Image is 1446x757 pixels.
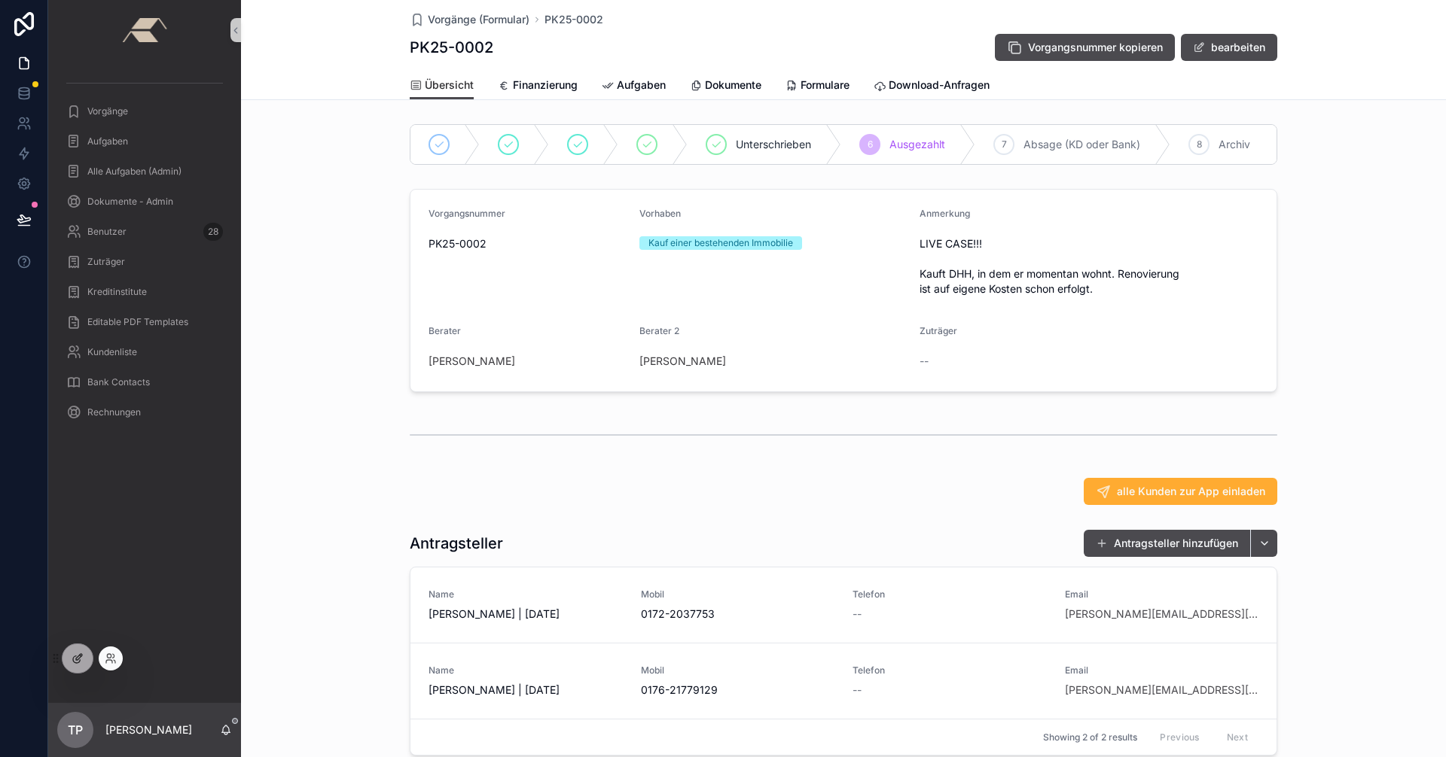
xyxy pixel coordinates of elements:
[874,71,990,102] a: Download-Anfragen
[853,664,1047,676] span: Telefon
[68,721,83,739] span: TP
[1084,530,1250,557] button: Antragsteller hinzufügen
[920,208,970,219] span: Anmerkung
[429,354,515,369] a: [PERSON_NAME]
[48,60,241,445] div: scrollable content
[1084,478,1277,505] button: alle Kunden zur App einladen
[410,533,503,554] h1: Antragsteller
[1197,138,1202,150] span: 8
[410,12,529,27] a: Vorgänge (Formular)
[87,406,141,418] span: Rechnungen
[889,137,945,152] span: Ausgezahlt
[641,588,835,600] span: Mobil
[57,369,232,396] a: Bank Contacts
[889,78,990,93] span: Download-Anfragen
[868,138,873,150] span: 6
[705,78,761,93] span: Dokumente
[410,71,474,100] a: Übersicht
[57,248,232,275] a: Zuträger
[87,286,147,298] span: Kreditinstitute
[57,188,232,215] a: Dokumente - Admin
[57,218,232,245] a: Benutzer28
[1023,137,1140,152] span: Absage (KD oder Bank)
[203,223,223,241] div: 28
[639,354,726,369] a: [PERSON_NAME]
[1002,138,1007,150] span: 7
[57,128,232,155] a: Aufgaben
[1181,34,1277,61] button: bearbeiten
[995,34,1175,61] button: Vorgangsnummer kopieren
[639,208,681,219] span: Vorhaben
[429,236,627,251] span: PK25-0002
[87,135,128,147] span: Aufgaben
[428,12,529,27] span: Vorgänge (Formular)
[602,71,666,102] a: Aufgaben
[57,339,232,366] a: Kundenliste
[429,607,623,622] span: [PERSON_NAME] | [DATE]
[87,166,182,178] span: Alle Aufgaben (Admin)
[641,664,835,676] span: Mobil
[429,588,623,600] span: Name
[429,664,623,676] span: Name
[410,567,1277,643] a: Name[PERSON_NAME] | [DATE]Mobil0172-2037753Telefon--Email[PERSON_NAME][EMAIL_ADDRESS][DOMAIN_NAME]
[1043,731,1137,743] span: Showing 2 of 2 results
[853,683,862,698] span: --
[1065,664,1259,676] span: Email
[1219,137,1250,152] span: Archiv
[648,236,793,250] div: Kauf einer bestehenden Immobilie
[920,325,957,336] span: Zuträger
[513,78,578,93] span: Finanzierung
[57,309,232,336] a: Editable PDF Templates
[57,399,232,426] a: Rechnungen
[617,78,666,93] span: Aufgaben
[429,325,461,336] span: Berater
[920,236,1188,296] span: LIVE CASE!!! Kauft DHH, in dem er momentan wohnt. Renovierung ist auf eigene Kosten schon erfolgt.
[122,18,166,42] img: App logo
[87,196,173,208] span: Dokumente - Admin
[853,588,1047,600] span: Telefon
[87,376,150,388] span: Bank Contacts
[425,78,474,93] span: Übersicht
[641,683,835,698] span: 0176-21779129
[410,37,493,58] h1: PK25-0002
[105,722,192,737] p: [PERSON_NAME]
[57,278,232,306] a: Kreditinstitute
[639,325,679,336] span: Berater 2
[1117,484,1265,499] span: alle Kunden zur App einladen
[641,607,835,622] span: 0172-2037753
[87,105,128,117] span: Vorgänge
[1065,588,1259,600] span: Email
[429,683,623,698] span: [PERSON_NAME] | [DATE]
[1065,607,1259,622] a: [PERSON_NAME][EMAIL_ADDRESS][DOMAIN_NAME]
[1065,683,1259,698] a: [PERSON_NAME][EMAIL_ADDRESS][DOMAIN_NAME]
[801,78,850,93] span: Formulare
[736,137,811,152] span: Unterschrieben
[786,71,850,102] a: Formulare
[57,158,232,185] a: Alle Aufgaben (Admin)
[87,316,188,328] span: Editable PDF Templates
[690,71,761,102] a: Dokumente
[429,208,505,219] span: Vorgangsnummer
[853,607,862,622] span: --
[545,12,603,27] a: PK25-0002
[87,346,137,358] span: Kundenliste
[87,226,127,238] span: Benutzer
[1028,40,1163,55] span: Vorgangsnummer kopieren
[410,643,1277,719] a: Name[PERSON_NAME] | [DATE]Mobil0176-21779129Telefon--Email[PERSON_NAME][EMAIL_ADDRESS][DOMAIN_NAME]
[498,71,578,102] a: Finanzierung
[87,256,125,268] span: Zuträger
[920,354,929,369] span: --
[57,98,232,125] a: Vorgänge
